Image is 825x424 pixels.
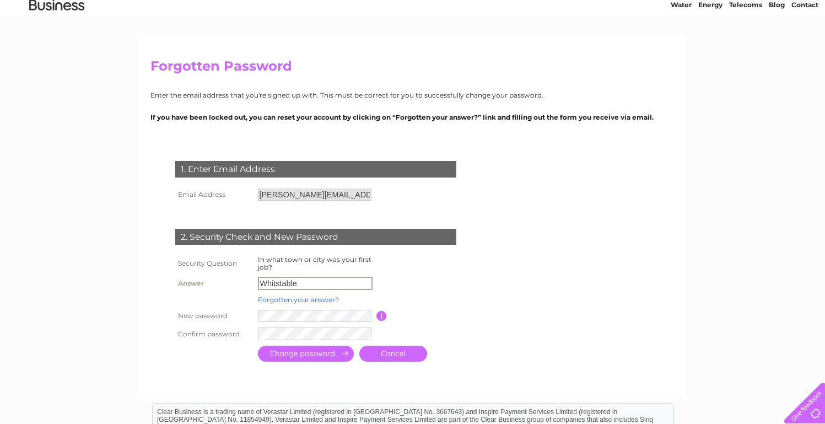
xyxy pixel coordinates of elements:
[769,47,785,55] a: Blog
[175,161,456,178] div: 1. Enter Email Address
[617,6,693,19] a: 0333 014 3131
[376,311,387,321] input: Information
[729,47,762,55] a: Telecoms
[172,186,255,203] th: Email Address
[29,29,85,62] img: logo.png
[258,296,339,304] a: Forgotten your answer?
[359,346,427,362] a: Cancel
[153,6,673,53] div: Clear Business is a trading name of Verastar Limited (registered in [GEOGRAPHIC_DATA] No. 3667643...
[172,253,255,274] th: Security Question
[258,255,371,271] label: In what town or city was your first job?
[172,274,255,293] th: Answer
[150,58,675,79] h2: Forgotten Password
[671,47,692,55] a: Water
[172,325,255,343] th: Confirm password
[258,346,354,362] input: Submit
[172,307,255,325] th: New password
[175,229,456,245] div: 2. Security Check and New Password
[150,112,675,122] p: If you have been locked out, you can reset your account by clicking on “Forgotten your answer?” l...
[698,47,722,55] a: Energy
[791,47,818,55] a: Contact
[150,90,675,100] p: Enter the email address that you're signed up with. This must be correct for you to successfully ...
